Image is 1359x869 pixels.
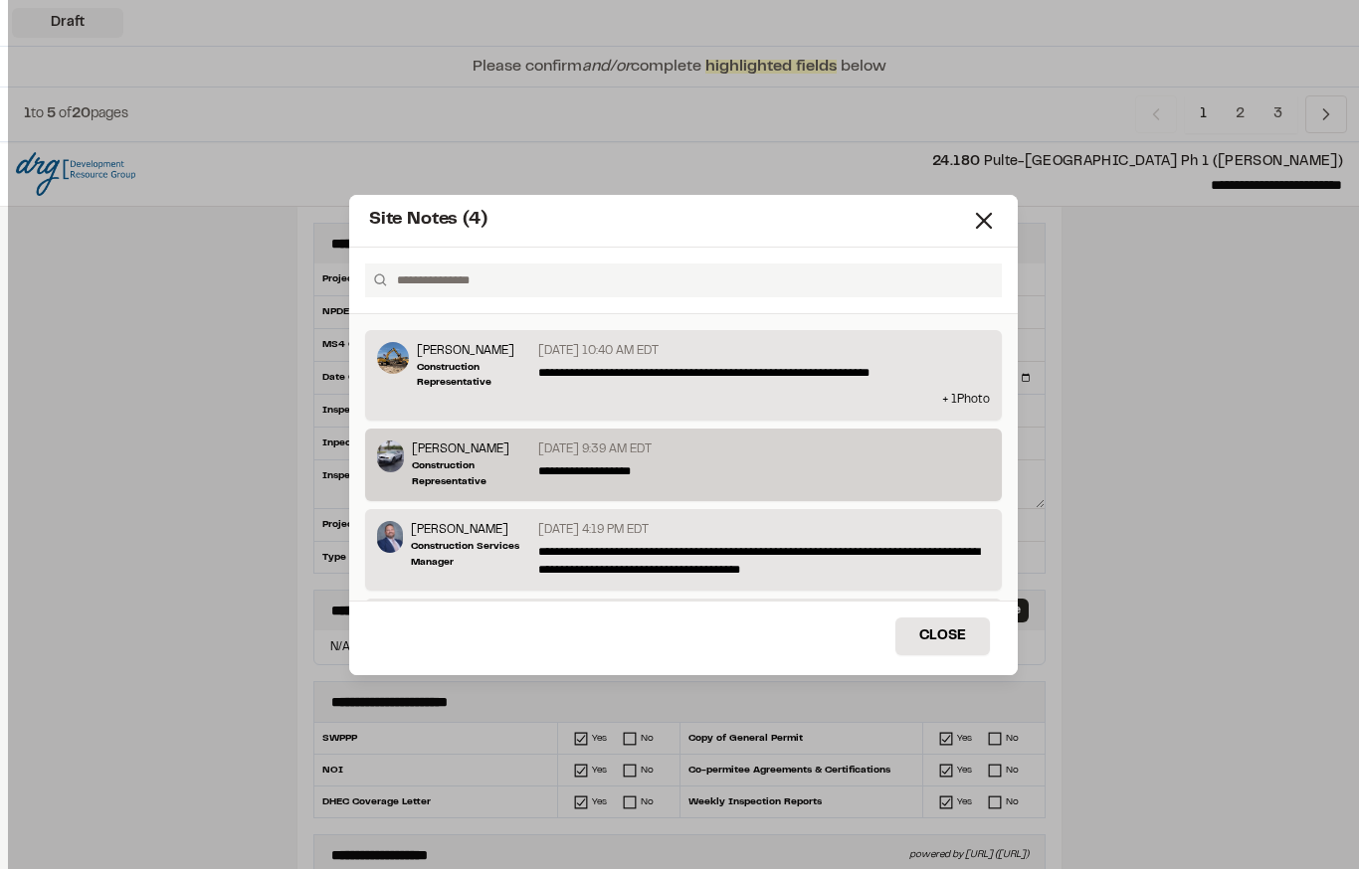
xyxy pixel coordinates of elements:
p: Construction Representative [417,360,530,391]
div: Click to select [365,599,1002,671]
img: Timothy Clark [377,440,404,472]
div: Click to select [365,330,1002,421]
img: Jake Rosiek [377,521,403,553]
p: [PERSON_NAME] [411,521,530,539]
div: Site Notes (4) [369,207,970,234]
p: [DATE] 10:40 AM EDT [538,342,659,360]
div: Click to select [365,429,1002,501]
p: [DATE] 9:39 AM EDT [538,440,652,458]
p: [PERSON_NAME] [412,440,530,458]
div: Click to select [365,509,1002,591]
p: [DATE] 4:19 PM EDT [538,521,649,539]
img: Ross Edwards [377,342,409,374]
p: Construction Representative [412,458,530,489]
button: Close [895,617,990,655]
p: Construction Services Manager [411,539,530,570]
p: [PERSON_NAME] [417,342,530,360]
p: + 1 Photo [377,391,990,409]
